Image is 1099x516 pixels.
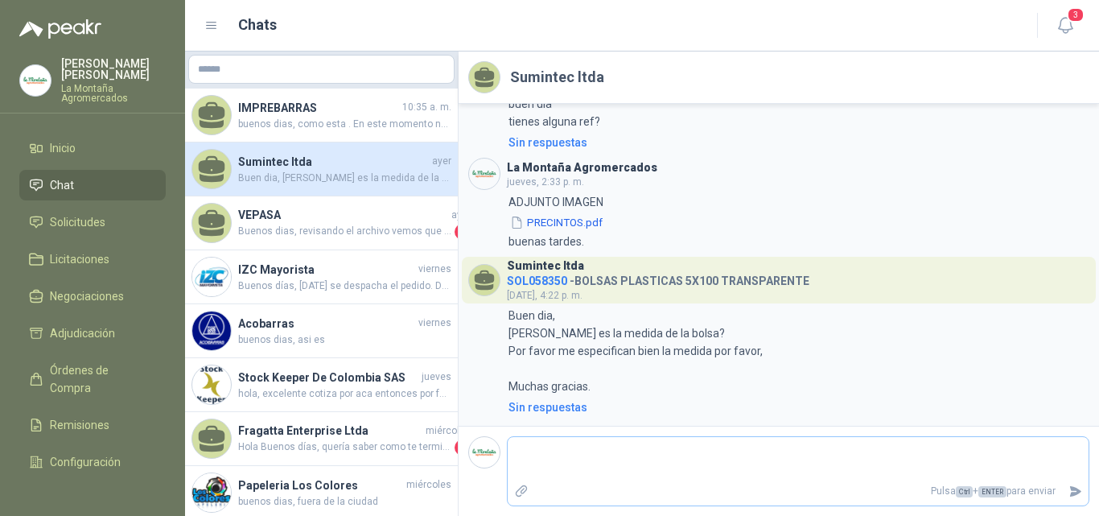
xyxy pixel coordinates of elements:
[50,250,109,268] span: Licitaciones
[19,318,166,349] a: Adjudicación
[50,453,121,471] span: Configuración
[978,486,1006,497] span: ENTER
[469,437,500,468] img: Company Logo
[50,416,109,434] span: Remisiones
[508,95,600,130] p: buen dia tienes alguna ref?
[238,494,451,510] span: buenos dias, fuera de la ciudad
[192,312,231,350] img: Company Logo
[510,66,604,89] h2: Sumintec ltda
[535,477,1063,506] p: Pulsa + para enviar
[185,412,458,466] a: Fragatta Enterprise LtdamiércolesHola Buenos días, quería saber como te termino de ir con la mues...
[507,275,567,287] span: SOL058350
[238,153,429,171] h4: Sumintec ltda
[238,206,448,224] h4: VEPASA
[192,365,231,404] img: Company Logo
[20,65,51,96] img: Company Logo
[19,133,166,163] a: Inicio
[19,244,166,275] a: Licitaciones
[238,171,451,186] span: Buen dia, [PERSON_NAME] es la medida de la bolsa? Por favor me especifican bien la medida por fav...
[508,233,584,250] p: buenas tardes.
[956,486,973,497] span: Ctrl
[238,14,277,36] h1: Chats
[50,324,115,342] span: Adjudicación
[422,369,451,385] span: jueves
[508,214,604,231] button: PRECINTOS.pdf
[507,290,582,301] span: [DATE], 4:22 p. m.
[19,355,166,403] a: Órdenes de Compra
[418,262,451,277] span: viernes
[507,176,584,188] span: jueves, 2:33 p. m.
[185,304,458,358] a: Company LogoAcobarrasviernesbuenos dias, asi es
[1067,7,1085,23] span: 3
[192,473,231,512] img: Company Logo
[185,250,458,304] a: Company LogoIZC MayoristaviernesBuenos días, [DATE] se despacha el pedido. Debe estar llegando en...
[507,262,584,270] h3: Sumintec ltda
[451,208,471,223] span: ayer
[238,477,403,494] h4: Papeleria Los Colores
[238,224,451,240] span: Buenos dias, revisando el archivo vemos que manejan los precintos VP03A, los podemos dejar al mis...
[19,207,166,237] a: Solicitudes
[238,279,451,294] span: Buenos días, [DATE] se despacha el pedido. Debe estar llegando entre [DATE] y [DATE].
[507,270,809,286] h4: - BOLSAS PLASTICAS 5X100 TRANSPARENTE
[418,316,451,331] span: viernes
[402,100,451,115] span: 10:35 a. m.
[238,117,451,132] span: buenos dias, como esta . En este momento no tengo muestra fisica para darsela, estoy esperando un...
[19,410,166,440] a: Remisiones
[505,134,1089,151] a: Sin respuestas
[508,398,587,416] div: Sin respuestas
[185,358,458,412] a: Company LogoStock Keeper De Colombia SASjueveshola, excelente cotiza por aca entonces por favor.
[50,361,150,397] span: Órdenes de Compra
[50,176,74,194] span: Chat
[406,477,451,493] span: miércoles
[185,196,458,250] a: VEPASAayerBuenos dias, revisando el archivo vemos que manejan los precintos VP03A, los podemos de...
[238,315,415,332] h4: Acobarras
[19,170,166,200] a: Chat
[507,163,657,172] h3: La Montaña Agromercados
[238,369,418,386] h4: Stock Keeper De Colombia SAS
[50,139,76,157] span: Inicio
[19,447,166,477] a: Configuración
[238,99,399,117] h4: IMPREBARRAS
[1051,11,1080,40] button: 3
[185,89,458,142] a: IMPREBARRAS10:35 a. m.buenos dias, como esta . En este momento no tengo muestra fisica para darse...
[50,213,105,231] span: Solicitudes
[238,422,422,440] h4: Fragatta Enterprise Ltda
[508,134,587,151] div: Sin respuestas
[426,423,471,439] span: miércoles
[469,159,500,189] img: Company Logo
[185,142,458,196] a: Sumintec ltdaayerBuen dia, [PERSON_NAME] es la medida de la bolsa? Por favor me especifican bien ...
[192,258,231,296] img: Company Logo
[432,154,451,169] span: ayer
[61,84,166,103] p: La Montaña Agromercados
[508,307,765,395] p: Buen dia, [PERSON_NAME] es la medida de la bolsa? Por favor me especifican bien la medida por fav...
[50,287,124,305] span: Negociaciones
[19,281,166,312] a: Negociaciones
[505,398,1089,416] a: Sin respuestas
[238,440,451,456] span: Hola Buenos días, quería saber como te termino de ir con la muestra del sobre
[508,477,535,506] label: Adjuntar archivos
[61,58,166,80] p: [PERSON_NAME] [PERSON_NAME]
[508,193,604,211] p: ADJUNTO IMAGEN
[455,224,471,240] span: 1
[238,332,451,348] span: buenos dias, asi es
[238,386,451,402] span: hola, excelente cotiza por aca entonces por favor.
[1062,477,1089,506] button: Enviar
[238,261,415,279] h4: IZC Mayorista
[19,19,101,39] img: Logo peakr
[455,440,471,456] span: 1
